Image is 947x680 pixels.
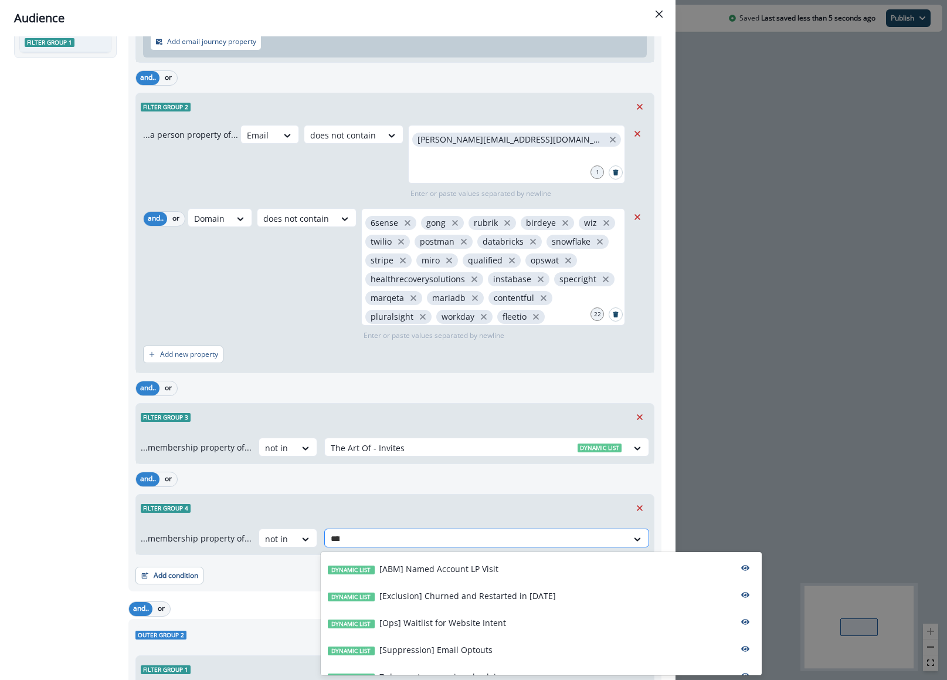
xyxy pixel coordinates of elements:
[422,256,440,266] p: miro
[478,311,490,323] button: close
[526,218,556,228] p: birdeye
[402,217,413,229] button: close
[530,311,542,323] button: close
[328,566,375,574] span: Dynamic list
[590,165,604,179] div: 1
[395,236,407,248] button: close
[159,381,177,395] button: or
[483,237,524,247] p: databricks
[600,273,612,285] button: close
[328,593,375,601] span: Dynamic list
[468,256,503,266] p: qualified
[531,256,559,266] p: opswat
[469,273,480,285] button: close
[150,33,262,50] button: Add email journey property
[630,98,649,116] button: Remove
[503,312,527,322] p: fleetio
[135,567,203,584] button: Add condition
[408,292,419,304] button: close
[141,103,191,111] span: Filter group 2
[736,613,755,631] button: preview
[501,217,513,229] button: close
[736,586,755,604] button: preview
[371,218,398,228] p: 6sense
[584,218,597,228] p: wiz
[458,236,470,248] button: close
[159,472,177,486] button: or
[152,602,170,616] button: or
[609,307,623,322] button: Search
[144,212,167,226] button: and..
[136,472,159,486] button: and..
[600,217,612,229] button: close
[628,125,647,143] button: Remove
[630,408,649,426] button: Remove
[129,602,152,616] button: and..
[449,217,461,229] button: close
[535,273,547,285] button: close
[417,311,429,323] button: close
[432,293,466,303] p: mariadb
[408,188,554,199] p: Enter or paste values separated by newline
[141,504,191,513] span: Filter group 4
[371,293,404,303] p: marqeta
[442,312,474,322] p: workday
[371,312,413,322] p: pluralsight
[371,237,392,247] p: twilio
[167,38,256,46] p: Add email journey property
[136,381,159,395] button: and..
[361,330,507,341] p: Enter or paste values separated by newline
[379,617,506,629] p: [Ops] Waitlist for Website Intent
[650,5,668,23] button: Close
[328,620,375,628] span: Dynamic list
[328,647,375,655] span: Dynamic list
[141,532,252,544] p: ...membership property of...
[559,275,596,285] p: specright
[527,236,539,248] button: close
[630,499,649,517] button: Remove
[418,135,604,145] p: [PERSON_NAME][EMAIL_ADDRESS][DOMAIN_NAME]
[474,218,498,228] p: rubrik
[160,350,218,358] p: Add new property
[25,38,74,47] span: Filter group 1
[590,307,604,321] div: 22
[426,218,446,228] p: gong
[136,71,159,85] button: and..
[562,255,574,266] button: close
[167,212,185,226] button: or
[493,275,531,285] p: instabase
[379,563,498,575] p: [ABM] Named Account LP Visit
[397,255,409,266] button: close
[538,292,549,304] button: close
[736,640,755,658] button: preview
[371,256,393,266] p: stripe
[141,665,191,674] span: Filter group 1
[443,255,455,266] button: close
[379,590,556,602] p: [Exclusion] Churned and Restarted in [DATE]
[371,275,465,285] p: healthrecoverysolutions
[14,9,661,27] div: Audience
[143,128,238,141] p: ...a person property of...
[141,413,191,422] span: Filter group 3
[506,255,518,266] button: close
[559,217,571,229] button: close
[609,165,623,180] button: Search
[628,208,647,226] button: Remove
[141,441,252,454] p: ...membership property of...
[135,631,186,640] span: Outer group 2
[469,292,481,304] button: close
[607,134,618,146] button: close
[420,237,454,247] p: postman
[736,559,755,577] button: preview
[552,237,590,247] p: snowflake
[494,293,534,303] p: contentful
[594,236,606,248] button: close
[379,644,493,656] p: [Suppression] Email Optouts
[159,71,177,85] button: or
[143,346,223,363] button: Add new property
